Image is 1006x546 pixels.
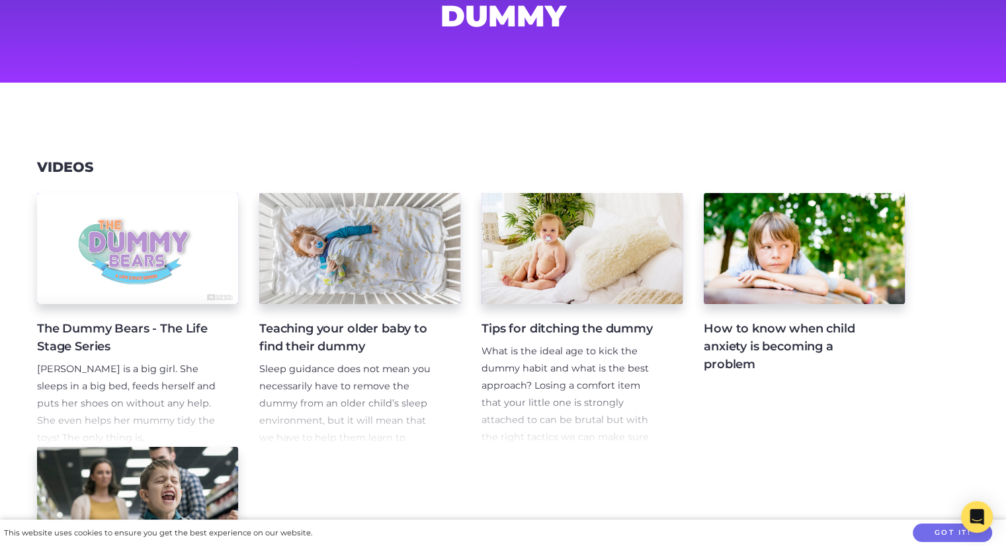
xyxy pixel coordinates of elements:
p: [PERSON_NAME] is a big girl. She sleeps in a big bed, feeds herself and puts her shoes on without... [37,361,217,532]
div: This website uses cookies to ensure you get the best experience on our website. [4,526,312,540]
button: Got it! [913,524,992,543]
a: Teaching your older baby to find their dummy Sleep guidance does not mean you necessarily have to... [259,193,460,447]
p: What is the ideal age to kick the dummy habit and what is the best approach? Losing a comfort ite... [482,343,661,480]
h3: Videos [37,159,93,176]
a: The Dummy Bears - The Life Stage Series [PERSON_NAME] is a big girl. She sleeps in a big bed, fee... [37,193,238,447]
h4: Teaching your older baby to find their dummy [259,320,439,356]
h1: dummy [185,3,822,29]
a: How to know when child anxiety is becoming a problem [704,193,905,447]
h4: How to know when child anxiety is becoming a problem [704,320,884,373]
div: Open Intercom Messenger [961,501,993,533]
p: Sleep guidance does not mean you necessarily have to remove the dummy from an older child’s sleep... [259,361,439,498]
h4: The Dummy Bears - The Life Stage Series [37,320,217,356]
h4: Tips for ditching the dummy [482,320,661,338]
a: Tips for ditching the dummy What is the ideal age to kick the dummy habit and what is the best ap... [482,193,683,447]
